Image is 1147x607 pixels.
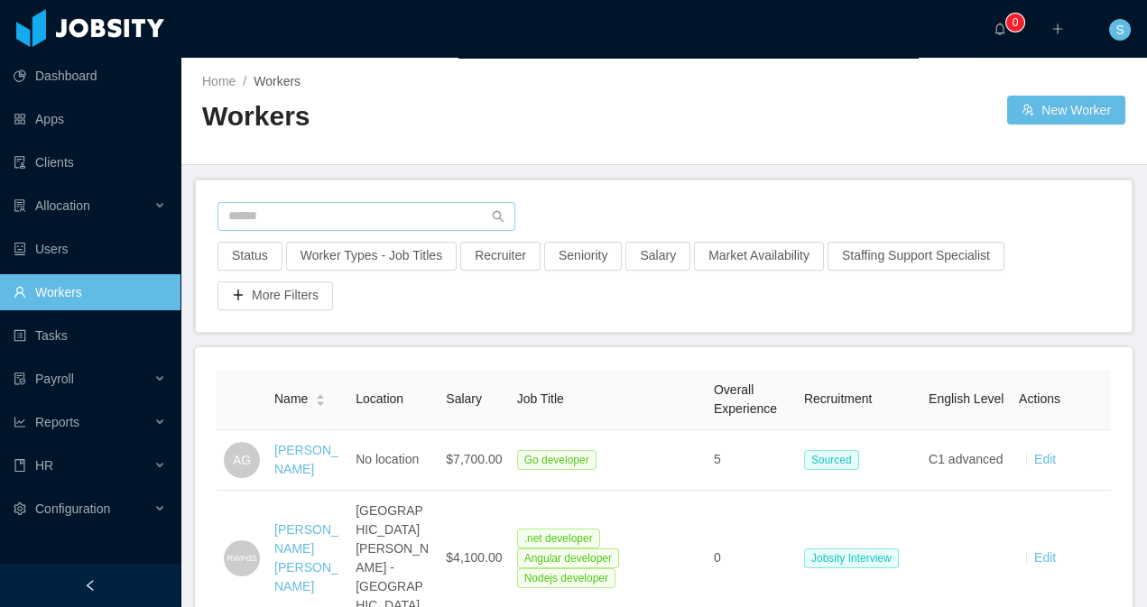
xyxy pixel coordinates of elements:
[1019,391,1060,406] span: Actions
[14,144,166,180] a: icon: auditClients
[517,529,600,548] span: .net developer
[446,452,502,466] span: $7,700.00
[316,392,326,398] i: icon: caret-up
[274,443,338,476] a: [PERSON_NAME]
[517,391,564,406] span: Job Title
[446,391,482,406] span: Salary
[1007,96,1125,124] button: icon: usergroup-addNew Worker
[254,74,301,88] span: Workers
[217,242,282,271] button: Status
[286,242,457,271] button: Worker Types - Job Titles
[274,390,308,409] span: Name
[14,58,166,94] a: icon: pie-chartDashboard
[14,459,26,472] i: icon: book
[217,281,333,310] button: icon: plusMore Filters
[14,416,26,428] i: icon: line-chart
[1034,452,1056,466] a: Edit
[1006,14,1024,32] sup: 0
[804,548,899,568] span: Jobsity Interview
[14,231,166,267] a: icon: robotUsers
[804,391,872,406] span: Recruitment
[202,74,236,88] a: Home
[233,442,251,478] span: AG
[316,399,326,404] i: icon: caret-down
[315,391,326,404] div: Sort
[1051,23,1064,35] i: icon: plus
[35,501,110,516] span: Configuration
[517,548,619,568] span: Angular developer
[460,242,541,271] button: Recruiter
[14,199,26,212] i: icon: solution
[243,74,246,88] span: /
[446,550,502,565] span: $4,100.00
[227,546,256,570] span: RWPdS
[274,522,338,593] a: [PERSON_NAME] [PERSON_NAME]
[694,242,824,271] button: Market Availability
[804,450,859,470] span: Sourced
[517,568,615,588] span: Nodejs developer
[517,450,597,470] span: Go developer
[14,502,26,515] i: icon: setting
[714,382,777,416] span: Overall Experience
[994,23,1006,35] i: icon: bell
[348,430,439,491] td: No location
[544,242,622,271] button: Seniority
[14,372,26,385] i: icon: file-protect
[202,98,664,135] h2: Workers
[921,430,1012,491] td: C1 advanced
[14,101,166,137] a: icon: appstoreApps
[35,198,90,213] span: Allocation
[14,317,166,354] a: icon: profileTasks
[14,274,166,310] a: icon: userWorkers
[35,415,79,429] span: Reports
[929,391,1004,406] span: English Level
[492,210,504,223] i: icon: search
[707,430,797,491] td: 5
[1034,550,1056,565] a: Edit
[35,458,53,473] span: HR
[828,242,1004,271] button: Staffing Support Specialist
[35,372,74,386] span: Payroll
[625,242,690,271] button: Salary
[1115,19,1124,41] span: S
[356,391,403,406] span: Location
